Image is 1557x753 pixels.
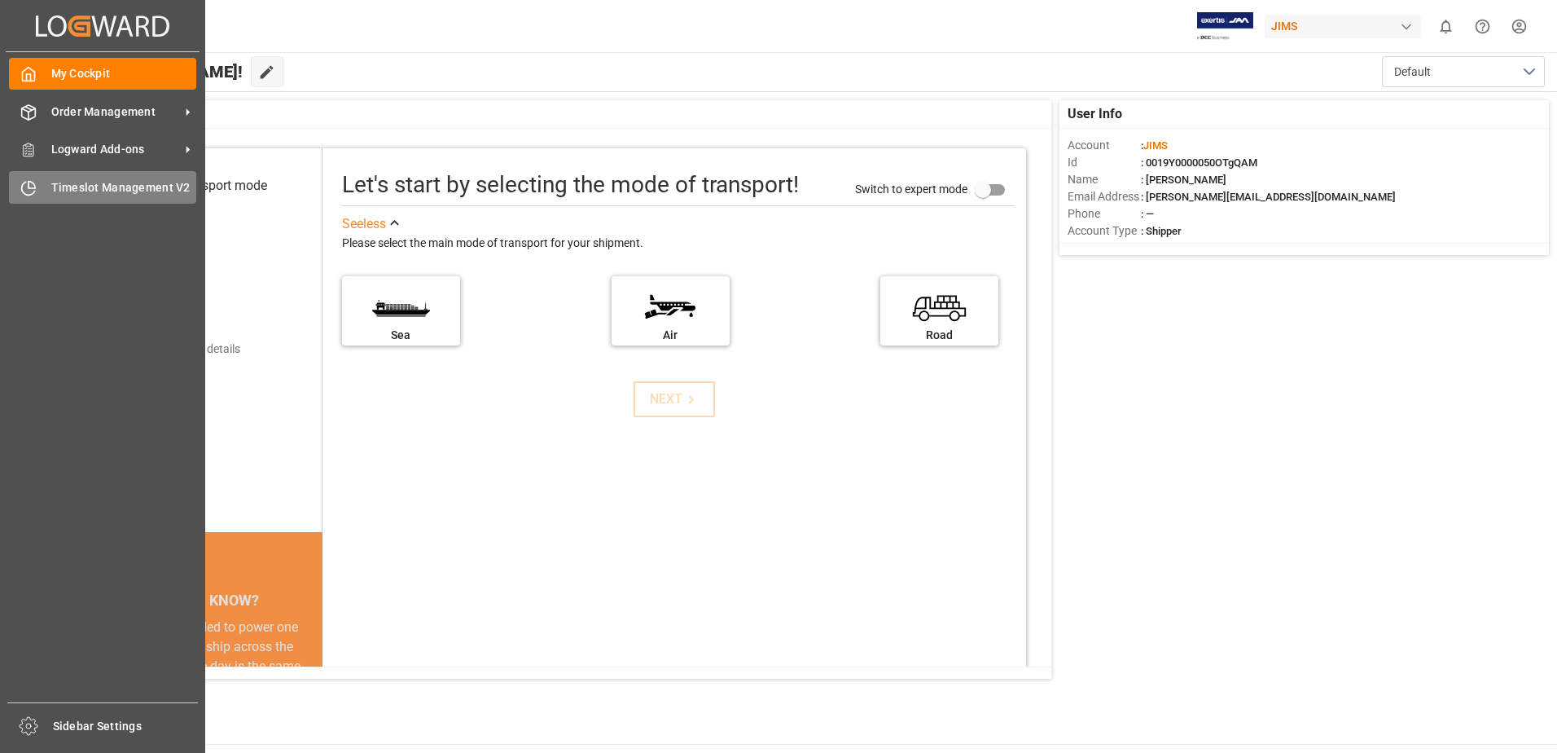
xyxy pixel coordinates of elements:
[342,234,1015,253] div: Please select the main mode of transport for your shipment.
[1068,188,1141,205] span: Email Address
[888,327,990,344] div: Road
[855,182,967,195] span: Switch to expert mode
[350,327,452,344] div: Sea
[1141,225,1182,237] span: : Shipper
[51,103,180,121] span: Order Management
[342,168,799,202] div: Let's start by selecting the mode of transport!
[9,58,196,90] a: My Cockpit
[1068,222,1141,240] span: Account Type
[1265,11,1428,42] button: JIMS
[51,65,197,82] span: My Cockpit
[1141,191,1396,203] span: : [PERSON_NAME][EMAIL_ADDRESS][DOMAIN_NAME]
[53,718,199,735] span: Sidebar Settings
[1068,205,1141,222] span: Phone
[68,56,243,87] span: Hello [PERSON_NAME]!
[1428,8,1464,45] button: show 0 new notifications
[9,171,196,203] a: Timeslot Management V2
[138,341,240,358] div: Add shipping details
[51,179,197,196] span: Timeslot Management V2
[1141,208,1154,220] span: : —
[1382,56,1545,87] button: open menu
[1265,15,1421,38] div: JIMS
[1141,139,1168,152] span: :
[1068,137,1141,154] span: Account
[1068,104,1122,124] span: User Info
[650,390,700,409] div: NEXT
[1141,156,1257,169] span: : 0019Y0000050OTgQAM
[1143,139,1168,152] span: JIMS
[634,381,715,417] button: NEXT
[1394,64,1431,81] span: Default
[342,214,386,234] div: See less
[1141,174,1226,186] span: : [PERSON_NAME]
[620,327,721,344] div: Air
[1068,171,1141,188] span: Name
[1068,154,1141,171] span: Id
[1197,12,1253,41] img: Exertis%20JAM%20-%20Email%20Logo.jpg_1722504956.jpg
[1464,8,1501,45] button: Help Center
[51,141,180,158] span: Logward Add-ons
